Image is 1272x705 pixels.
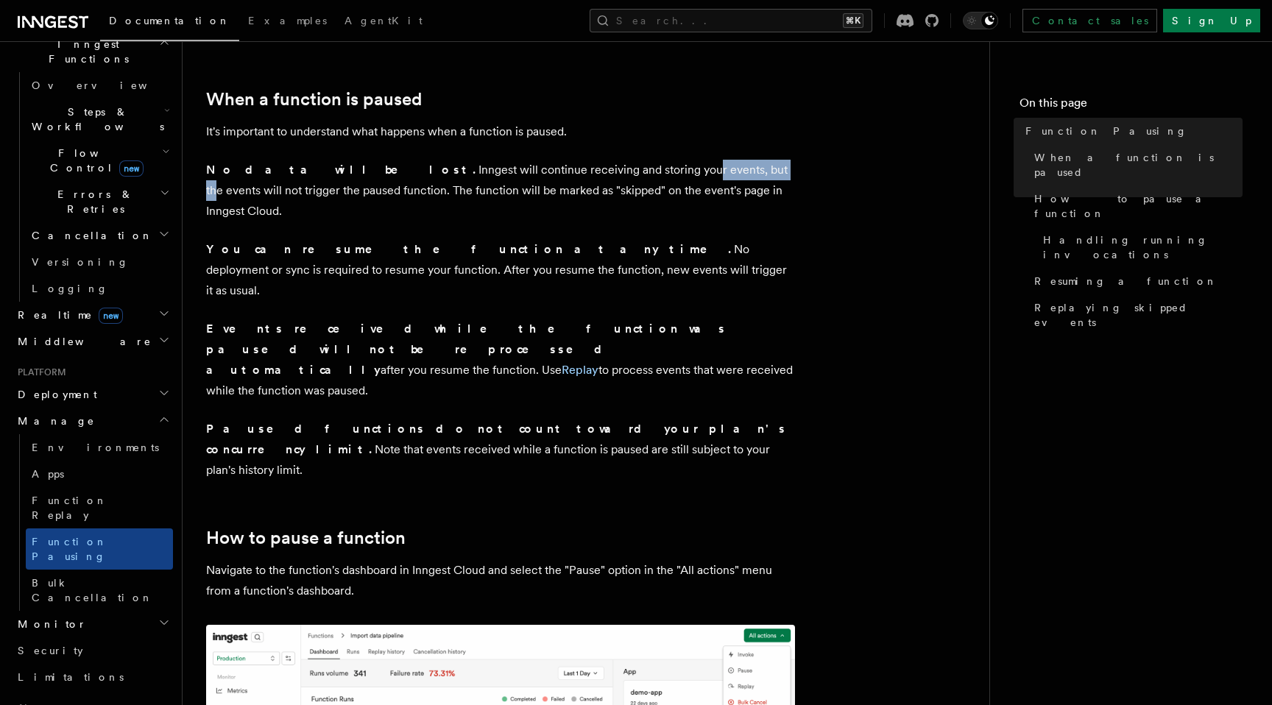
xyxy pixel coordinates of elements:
span: Cancellation [26,228,153,243]
a: Contact sales [1022,9,1157,32]
span: Environments [32,442,159,453]
a: Function Pausing [1020,118,1243,144]
span: Apps [32,468,64,480]
a: Overview [26,72,173,99]
p: after you resume the function. Use to process events that were received while the function was pa... [206,319,795,401]
strong: Events received while the function was paused will not be reprocessed automatically [206,322,727,377]
span: Examples [248,15,327,26]
kbd: ⌘K [843,13,863,28]
button: Realtimenew [12,302,173,328]
p: Note that events received while a function is paused are still subject to your plan's history limit. [206,419,795,481]
span: Function Pausing [1025,124,1187,138]
span: AgentKit [344,15,423,26]
div: Manage [12,434,173,611]
button: Toggle dark mode [963,12,998,29]
button: Errors & Retries [26,181,173,222]
a: Replay [562,363,598,377]
a: Replaying skipped events [1028,294,1243,336]
span: Limitations [18,671,124,683]
span: Flow Control [26,146,162,175]
span: Middleware [12,334,152,349]
span: new [119,160,144,177]
a: How to pause a function [1028,185,1243,227]
span: new [99,308,123,324]
span: Inngest Functions [12,37,159,66]
span: Overview [32,79,183,91]
span: When a function is paused [1034,150,1243,180]
button: Inngest Functions [12,31,173,72]
span: Versioning [32,256,129,268]
span: Handling running invocations [1043,233,1243,262]
button: Manage [12,408,173,434]
button: Deployment [12,381,173,408]
button: Cancellation [26,222,173,249]
a: When a function is paused [1028,144,1243,185]
a: Function Replay [26,487,173,528]
span: Monitor [12,617,87,631]
a: Security [12,637,173,664]
span: Deployment [12,387,97,402]
span: Manage [12,414,95,428]
button: Monitor [12,611,173,637]
p: It's important to understand what happens when a function is paused. [206,121,795,142]
button: Middleware [12,328,173,355]
span: Steps & Workflows [26,104,164,134]
a: Documentation [100,4,239,41]
button: Flow Controlnew [26,140,173,181]
span: Realtime [12,308,123,322]
span: Errors & Retries [26,187,160,216]
a: Handling running invocations [1037,227,1243,268]
span: Documentation [109,15,230,26]
a: Limitations [12,664,173,690]
button: Steps & Workflows [26,99,173,140]
a: Resuming a function [1028,268,1243,294]
button: Search...⌘K [590,9,872,32]
a: AgentKit [336,4,431,40]
p: Navigate to the function's dashboard in Inngest Cloud and select the "Pause" option in the "All a... [206,560,795,601]
strong: Paused functions do not count toward your plan's concurrency limit. [206,422,787,456]
span: Bulk Cancellation [32,577,153,603]
span: Platform [12,366,66,378]
span: Replaying skipped events [1034,300,1243,330]
strong: No data will be lost. [206,163,478,177]
a: Function Pausing [26,528,173,570]
span: How to pause a function [1034,191,1243,221]
a: How to pause a function [206,528,406,548]
a: Sign Up [1163,9,1260,32]
a: Versioning [26,249,173,275]
a: Bulk Cancellation [26,570,173,611]
a: Logging [26,275,173,302]
a: Apps [26,461,173,487]
span: Security [18,645,83,656]
span: Logging [32,283,108,294]
span: Function Replay [32,495,107,521]
strong: You can resume the function at any time. [206,242,734,256]
span: Resuming a function [1034,274,1218,288]
div: Inngest Functions [12,72,173,302]
a: Environments [26,434,173,461]
a: Examples [239,4,336,40]
span: Function Pausing [32,536,107,562]
a: When a function is paused [206,89,422,110]
h4: On this page [1020,94,1243,118]
p: No deployment or sync is required to resume your function. After you resume the function, new eve... [206,239,795,301]
p: Inngest will continue receiving and storing your events, but the events will not trigger the paus... [206,160,795,222]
